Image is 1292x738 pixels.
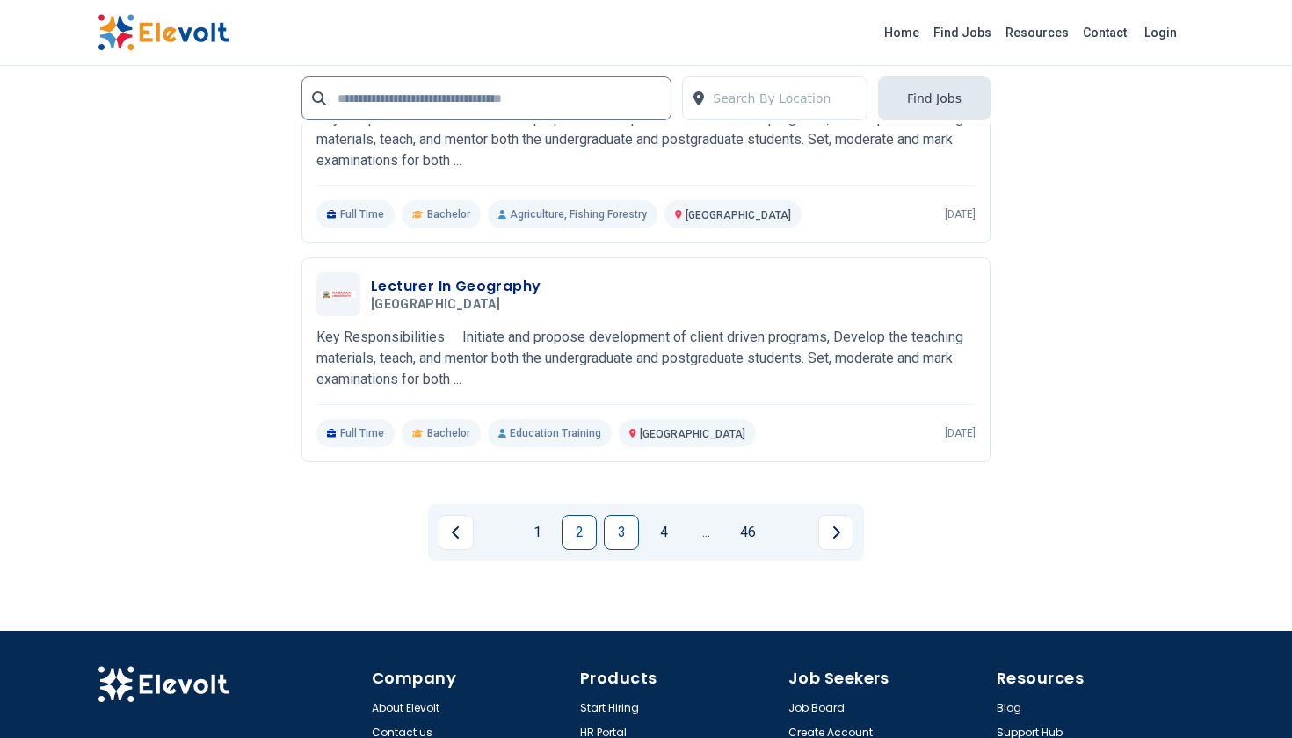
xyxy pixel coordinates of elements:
[519,515,555,550] a: Page 1
[371,297,500,313] span: [GEOGRAPHIC_DATA]
[945,207,976,221] p: [DATE]
[316,108,976,171] p: Key Responsibilities Initiate and propose development of client driven programs, Develop the teac...
[646,515,681,550] a: Page 4
[1204,654,1292,738] iframe: Chat Widget
[316,419,395,447] p: Full Time
[688,515,723,550] a: Jump forward
[488,200,657,228] p: Agriculture, Fishing Forestry
[788,701,845,715] a: Job Board
[686,209,791,221] span: [GEOGRAPHIC_DATA]
[1076,18,1134,47] a: Contact
[562,515,597,550] a: Page 2 is your current page
[372,701,439,715] a: About Elevolt
[997,666,1194,691] h4: Resources
[877,18,926,47] a: Home
[580,666,778,691] h4: Products
[372,666,570,691] h4: Company
[321,291,356,298] img: Kabarak University
[439,515,853,550] ul: Pagination
[997,701,1021,715] a: Blog
[316,54,976,228] a: Kabarak UniversityLecturer In Agricultural Education And Extension[GEOGRAPHIC_DATA]Key Responsibi...
[371,276,541,297] h3: Lecturer In Geography
[730,515,766,550] a: Page 46
[945,426,976,440] p: [DATE]
[580,701,639,715] a: Start Hiring
[788,666,986,691] h4: Job Seekers
[427,207,470,221] span: Bachelor
[640,428,745,440] span: [GEOGRAPHIC_DATA]
[316,200,395,228] p: Full Time
[926,18,998,47] a: Find Jobs
[316,327,976,390] p: Key Responsibilities Initiate and propose development of client driven programs, Develop the teac...
[316,272,976,447] a: Kabarak UniversityLecturer In Geography[GEOGRAPHIC_DATA]Key Responsibilities Initiate and propose...
[427,426,470,440] span: Bachelor
[998,18,1076,47] a: Resources
[818,515,853,550] a: Next page
[604,515,639,550] a: Page 3
[98,666,229,703] img: Elevolt
[98,14,229,51] img: Elevolt
[878,76,991,120] button: Find Jobs
[439,515,474,550] a: Previous page
[488,419,612,447] p: Education Training
[1134,15,1187,50] a: Login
